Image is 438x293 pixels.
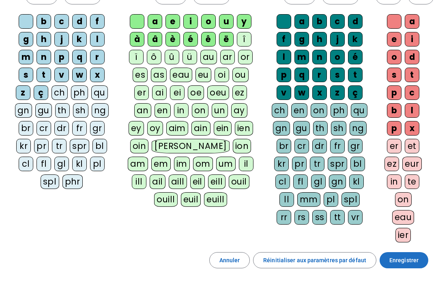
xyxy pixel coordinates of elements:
[150,174,165,189] div: ail
[71,85,88,100] div: ph
[193,157,213,171] div: om
[165,14,180,29] div: e
[174,103,189,118] div: in
[154,192,177,207] div: ouill
[294,50,309,64] div: m
[273,121,290,136] div: gn
[277,68,291,82] div: p
[54,32,69,47] div: j
[19,32,33,47] div: g
[195,68,211,82] div: eu
[277,210,291,225] div: rr
[151,157,171,171] div: em
[341,192,360,207] div: spl
[348,14,363,29] div: d
[133,68,148,82] div: es
[330,50,345,64] div: o
[348,85,363,100] div: ç
[15,103,32,118] div: gn
[312,68,327,82] div: r
[238,50,253,64] div: or
[311,103,327,118] div: on
[292,157,307,171] div: pr
[330,14,345,29] div: c
[19,50,33,64] div: m
[348,68,363,82] div: t
[216,157,236,171] div: um
[90,50,105,64] div: r
[54,121,69,136] div: dr
[19,68,33,82] div: s
[294,139,309,153] div: cr
[405,32,419,47] div: i
[232,85,247,100] div: ez
[297,192,320,207] div: mm
[277,139,291,153] div: br
[148,14,162,29] div: a
[54,14,69,29] div: c
[405,174,419,189] div: te
[348,50,363,64] div: é
[237,14,251,29] div: y
[405,103,419,118] div: l
[348,210,363,225] div: vr
[235,121,253,136] div: ien
[36,32,51,47] div: h
[134,85,149,100] div: er
[313,121,328,136] div: th
[92,139,107,153] div: bl
[90,121,105,136] div: gr
[324,192,338,207] div: pl
[395,192,412,207] div: on
[219,32,234,47] div: ë
[62,174,83,189] div: phr
[387,121,401,136] div: p
[294,14,309,29] div: a
[351,103,367,118] div: qu
[233,139,251,153] div: ion
[129,121,144,136] div: ey
[277,85,291,100] div: v
[277,50,291,64] div: l
[253,252,376,268] button: Réinitialiser aux paramètres par défaut
[331,103,348,118] div: ph
[170,68,192,82] div: eau
[294,210,309,225] div: rs
[72,14,87,29] div: d
[219,14,234,29] div: u
[395,228,411,242] div: ier
[212,103,228,118] div: un
[402,157,422,171] div: eur
[19,157,33,171] div: cl
[72,50,87,64] div: q
[293,174,308,189] div: fl
[36,121,51,136] div: cr
[130,139,149,153] div: oin
[214,121,232,136] div: ein
[392,210,414,225] div: eau
[54,157,69,171] div: gl
[34,85,48,100] div: ç
[72,32,87,47] div: k
[405,50,419,64] div: d
[215,68,229,82] div: oi
[387,103,401,118] div: b
[329,174,346,189] div: gn
[405,139,419,153] div: et
[294,85,309,100] div: w
[192,103,208,118] div: on
[328,157,347,171] div: spr
[52,139,67,153] div: tr
[91,85,108,100] div: qu
[19,121,33,136] div: br
[201,32,216,47] div: ê
[330,68,345,82] div: s
[129,50,144,64] div: ï
[188,85,204,100] div: oe
[384,157,399,171] div: ez
[330,85,345,100] div: z
[405,14,419,29] div: a
[291,103,307,118] div: en
[183,14,198,29] div: i
[181,192,201,207] div: euil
